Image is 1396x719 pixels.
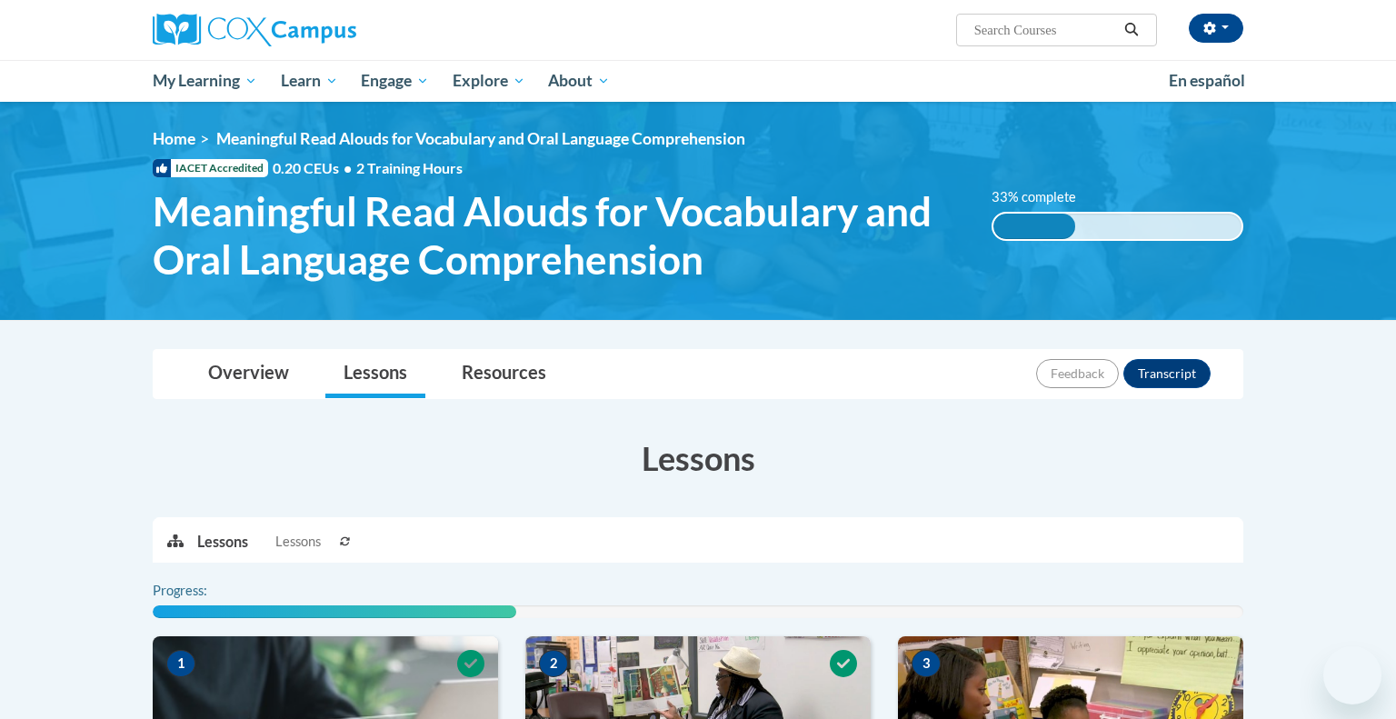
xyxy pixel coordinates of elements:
h3: Lessons [153,435,1243,481]
span: 3 [912,650,941,677]
a: En español [1157,62,1257,100]
span: Meaningful Read Alouds for Vocabulary and Oral Language Comprehension [216,129,745,148]
span: Meaningful Read Alouds for Vocabulary and Oral Language Comprehension [153,187,964,284]
button: Transcript [1123,359,1211,388]
button: Search [1118,19,1145,41]
p: Lessons [197,532,248,552]
span: Lessons [275,532,321,552]
span: Explore [453,70,525,92]
span: 2 [539,650,568,677]
div: 33% complete [993,214,1075,239]
span: Engage [361,70,429,92]
span: 0.20 CEUs [273,158,356,178]
a: Explore [441,60,537,102]
a: Engage [349,60,441,102]
input: Search Courses [972,19,1118,41]
span: En español [1169,71,1245,90]
a: Cox Campus [153,14,498,46]
span: My Learning [153,70,257,92]
span: 2 Training Hours [356,159,463,176]
a: Learn [269,60,350,102]
a: Resources [444,350,564,398]
a: Lessons [325,350,425,398]
label: Progress: [153,581,257,601]
button: Feedback [1036,359,1119,388]
span: • [344,159,352,176]
img: Cox Campus [153,14,356,46]
span: Learn [281,70,338,92]
iframe: Button to launch messaging window [1323,646,1381,704]
span: 1 [166,650,195,677]
a: My Learning [141,60,269,102]
label: 33% complete [992,187,1096,207]
a: About [537,60,623,102]
a: Overview [190,350,307,398]
a: Home [153,129,195,148]
span: IACET Accredited [153,159,268,177]
span: About [548,70,610,92]
button: Account Settings [1189,14,1243,43]
div: Main menu [125,60,1271,102]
